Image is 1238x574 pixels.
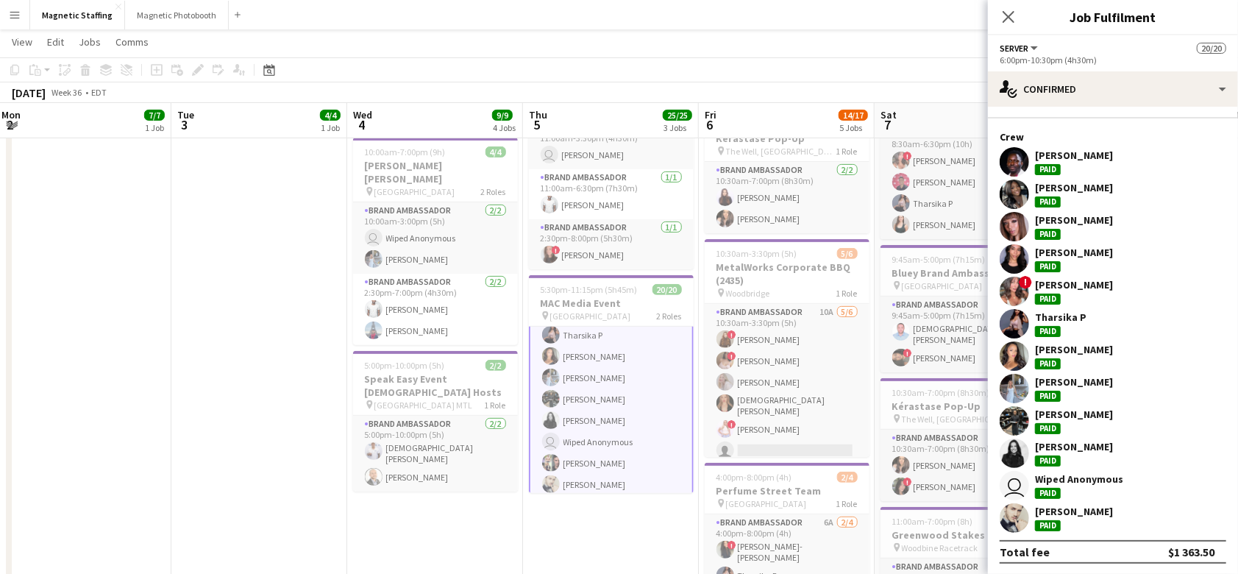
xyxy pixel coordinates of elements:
[320,110,341,121] span: 4/4
[481,186,506,197] span: 2 Roles
[374,400,473,411] span: [GEOGRAPHIC_DATA] MTL
[353,202,518,274] app-card-role: Brand Ambassador2/210:00am-3:00pm (5h) Wiped Anonymous[PERSON_NAME]
[837,248,858,259] span: 5/6
[1019,276,1032,289] span: !
[1035,520,1061,531] div: Paid
[6,32,38,52] a: View
[726,146,836,157] span: The Well, [GEOGRAPHIC_DATA]
[663,110,692,121] span: 25/25
[881,266,1045,280] h3: Bluey Brand Ambassadors
[1035,440,1113,453] div: [PERSON_NAME]
[902,542,978,553] span: Woodbine Racetrack
[881,125,1045,239] app-card-role: Brand Ambassador4/48:30am-6:30pm (10h)![PERSON_NAME][PERSON_NAME]Tharsika P[PERSON_NAME]
[365,146,446,157] span: 10:00am-7:00pm (9h)
[988,7,1238,26] h3: Job Fulfilment
[110,32,154,52] a: Comms
[353,351,518,492] app-job-card: 5:00pm-10:00pm (5h)2/2Speak Easy Event [DEMOGRAPHIC_DATA] Hosts [GEOGRAPHIC_DATA] MTL1 RoleBrand ...
[529,297,694,310] h3: MAC Media Event
[79,35,101,49] span: Jobs
[1035,149,1113,162] div: [PERSON_NAME]
[353,372,518,399] h3: Speak Easy Event [DEMOGRAPHIC_DATA] Hosts
[177,108,194,121] span: Tue
[41,32,70,52] a: Edit
[1168,545,1214,559] div: $1 363.50
[321,122,340,133] div: 1 Job
[351,116,372,133] span: 4
[1000,54,1226,65] div: 6:00pm-10:30pm (4h30m)
[705,261,869,287] h3: MetalWorks Corporate BBQ (2435)
[836,146,858,157] span: 1 Role
[485,360,506,371] span: 2/2
[1035,391,1061,402] div: Paid
[652,284,682,295] span: 20/20
[1035,408,1113,421] div: [PERSON_NAME]
[1035,246,1113,259] div: [PERSON_NAME]
[657,311,682,322] span: 2 Roles
[353,138,518,345] app-job-card: 10:00am-7:00pm (9h)4/4[PERSON_NAME] [PERSON_NAME] [GEOGRAPHIC_DATA]2 RolesBrand Ambassador2/210:0...
[727,541,736,550] span: !
[1035,423,1061,434] div: Paid
[12,35,32,49] span: View
[1035,261,1061,272] div: Paid
[705,110,869,233] app-job-card: 10:30am-7:00pm (8h30m)2/2Kérastase Pop-Up The Well, [GEOGRAPHIC_DATA]1 RoleBrand Ambassador2/210:...
[485,146,506,157] span: 4/4
[125,1,229,29] button: Magnetic Photobooth
[115,35,149,49] span: Comms
[1035,375,1113,389] div: [PERSON_NAME]
[839,110,868,121] span: 14/17
[529,219,694,269] app-card-role: Brand Ambassador1/12:30pm-8:00pm (5h30m)![PERSON_NAME]
[1035,311,1086,324] div: Tharsika P
[988,71,1238,107] div: Confirmed
[1035,472,1123,486] div: Wiped Anonymous
[1000,43,1040,54] button: Server
[1035,294,1061,305] div: Paid
[353,274,518,345] app-card-role: Brand Ambassador2/22:30pm-7:00pm (4h30m)[PERSON_NAME][PERSON_NAME]
[353,416,518,492] app-card-role: Brand Ambassador2/25:00pm-10:00pm (5h)[DEMOGRAPHIC_DATA][PERSON_NAME][PERSON_NAME]
[881,378,1045,501] div: 10:30am-7:00pm (8h30m)2/2Kérastase Pop-Up The Well, [GEOGRAPHIC_DATA]1 RoleBrand Ambassador2/210:...
[1035,164,1061,175] div: Paid
[716,248,797,259] span: 10:30am-3:30pm (5h)
[881,297,1045,372] app-card-role: Brand Ambassador2/29:45am-5:00pm (7h15m)[DEMOGRAPHIC_DATA][PERSON_NAME]![PERSON_NAME]
[837,472,858,483] span: 2/4
[353,108,372,121] span: Wed
[1035,229,1061,240] div: Paid
[1035,181,1113,194] div: [PERSON_NAME]
[903,478,912,486] span: !
[1035,488,1061,499] div: Paid
[705,162,869,233] app-card-role: Brand Ambassador2/210:30am-7:00pm (8h30m)[PERSON_NAME][PERSON_NAME]
[836,288,858,299] span: 1 Role
[726,288,770,299] span: Woodbridge
[529,169,694,219] app-card-role: Brand Ambassador1/111:00am-6:30pm (7h30m)[PERSON_NAME]
[716,472,792,483] span: 4:00pm-8:00pm (4h)
[144,110,165,121] span: 7/7
[73,32,107,52] a: Jobs
[892,516,973,527] span: 11:00am-7:00pm (8h)
[1035,505,1113,518] div: [PERSON_NAME]
[727,330,736,339] span: !
[1035,213,1113,227] div: [PERSON_NAME]
[1,108,21,121] span: Mon
[12,85,46,100] div: [DATE]
[529,275,694,493] app-job-card: 5:30pm-11:15pm (5h45m)20/20MAC Media Event [GEOGRAPHIC_DATA]2 Roles[PERSON_NAME][PERSON_NAME]![PE...
[492,110,513,121] span: 9/9
[705,484,869,497] h3: Perfume Street Team
[727,420,736,429] span: !
[892,254,986,265] span: 9:45am-5:00pm (7h15m)
[705,239,869,457] app-job-card: 10:30am-3:30pm (5h)5/6MetalWorks Corporate BBQ (2435) Woodbridge1 RoleBrand Ambassador10A5/610:30...
[374,186,455,197] span: [GEOGRAPHIC_DATA]
[903,152,912,160] span: !
[892,387,990,398] span: 10:30am-7:00pm (8h30m)
[988,130,1238,143] div: Crew
[529,191,694,500] app-card-role: [PERSON_NAME][PERSON_NAME]![PERSON_NAME]Tharsika P[PERSON_NAME][PERSON_NAME][PERSON_NAME][PERSON_...
[1035,278,1113,291] div: [PERSON_NAME]
[705,304,869,465] app-card-role: Brand Ambassador10A5/610:30am-3:30pm (5h)![PERSON_NAME]![PERSON_NAME][PERSON_NAME][DEMOGRAPHIC_DA...
[902,280,983,291] span: [GEOGRAPHIC_DATA]
[664,122,691,133] div: 3 Jobs
[881,245,1045,372] app-job-card: 9:45am-5:00pm (7h15m)2/2Bluey Brand Ambassadors [GEOGRAPHIC_DATA]1 RoleBrand Ambassador2/29:45am-...
[881,108,897,121] span: Sat
[726,498,807,509] span: [GEOGRAPHIC_DATA]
